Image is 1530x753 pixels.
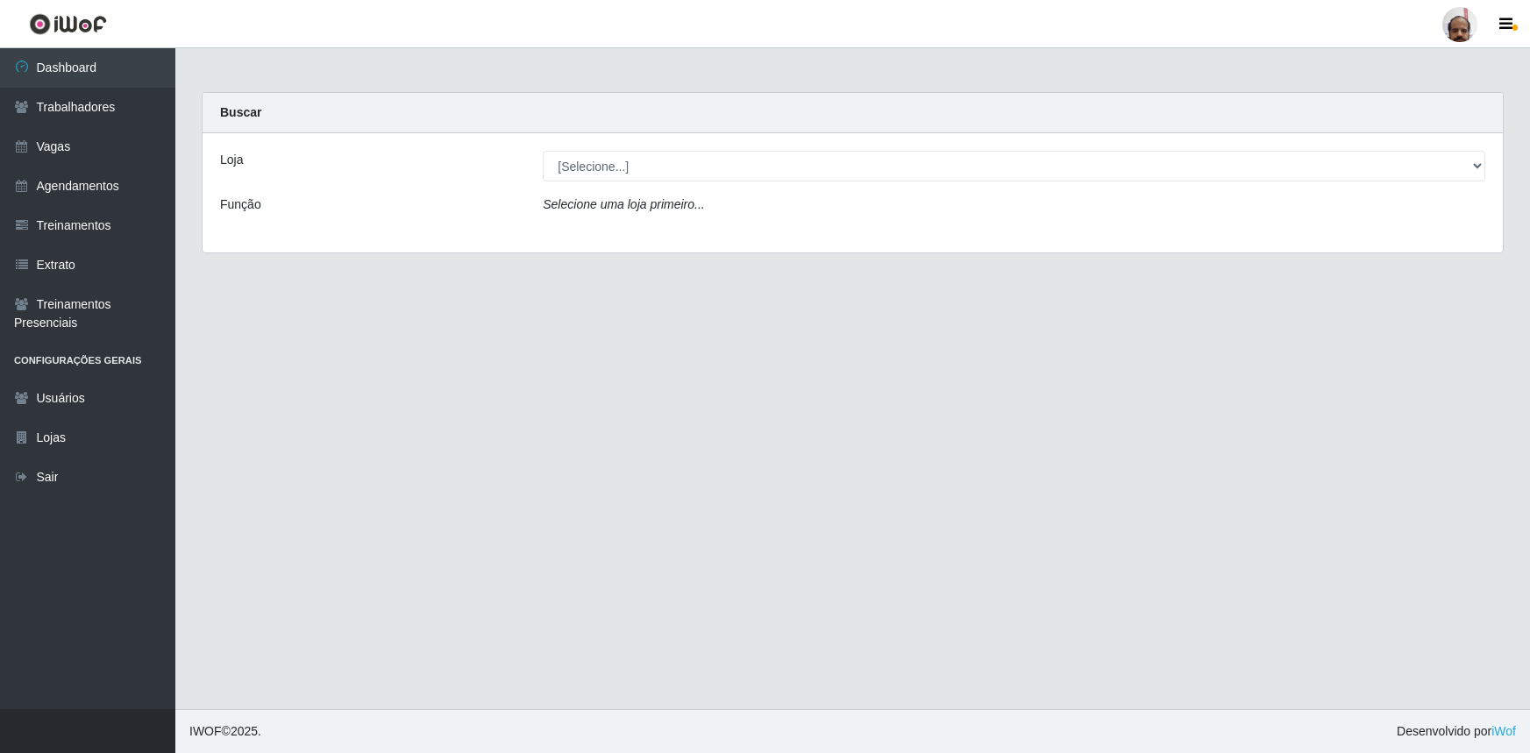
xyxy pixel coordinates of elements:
[189,722,261,741] span: © 2025 .
[543,197,704,211] i: Selecione uma loja primeiro...
[1491,724,1516,738] a: iWof
[220,151,243,169] label: Loja
[220,105,261,119] strong: Buscar
[29,13,107,35] img: CoreUI Logo
[1397,722,1516,741] span: Desenvolvido por
[220,195,261,214] label: Função
[189,724,222,738] span: IWOF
